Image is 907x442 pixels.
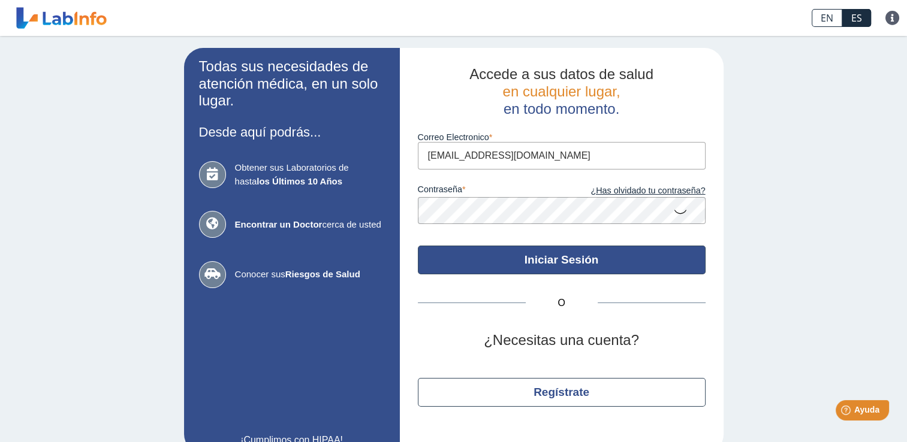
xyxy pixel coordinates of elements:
[800,395,894,429] iframe: Help widget launcher
[502,83,620,99] span: en cualquier lugar,
[418,132,706,142] label: Correo Electronico
[235,219,323,229] b: Encontrar un Doctor
[199,58,385,110] h2: Todas sus necesidades de atención médica, en un solo lugar.
[469,66,653,82] span: Accede a sus datos de salud
[504,101,619,117] span: en todo momento.
[562,184,706,198] a: ¿Has olvidado tu contraseña?
[418,378,706,407] button: Regístrate
[285,269,360,279] b: Riesgos de Salud
[418,332,706,349] h2: ¿Necesitas una cuenta?
[199,125,385,140] h3: Desde aquí podrás...
[842,9,871,27] a: ES
[812,9,842,27] a: EN
[418,184,562,198] label: contraseña
[526,296,598,310] span: O
[257,176,342,186] b: los Últimos 10 Años
[418,246,706,274] button: Iniciar Sesión
[235,218,385,232] span: cerca de usted
[235,268,385,281] span: Conocer sus
[235,161,385,188] span: Obtener sus Laboratorios de hasta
